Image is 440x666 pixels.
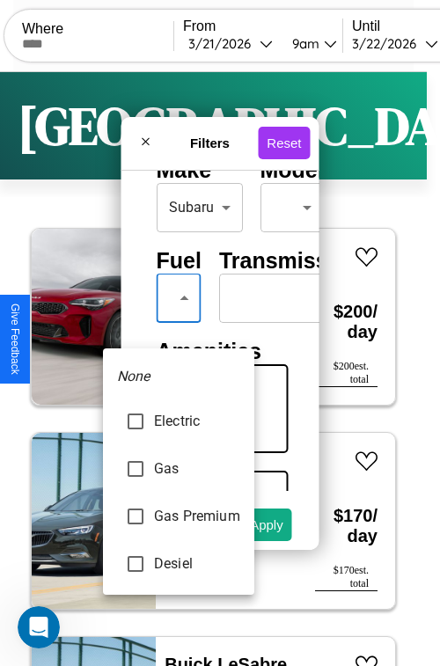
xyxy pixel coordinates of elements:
span: Electric [154,411,240,432]
span: Gas [154,458,240,479]
iframe: Intercom live chat [18,606,60,648]
em: None [117,366,150,387]
span: Gas Premium [154,506,240,527]
span: Desiel [154,553,240,575]
div: Give Feedback [9,304,21,375]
